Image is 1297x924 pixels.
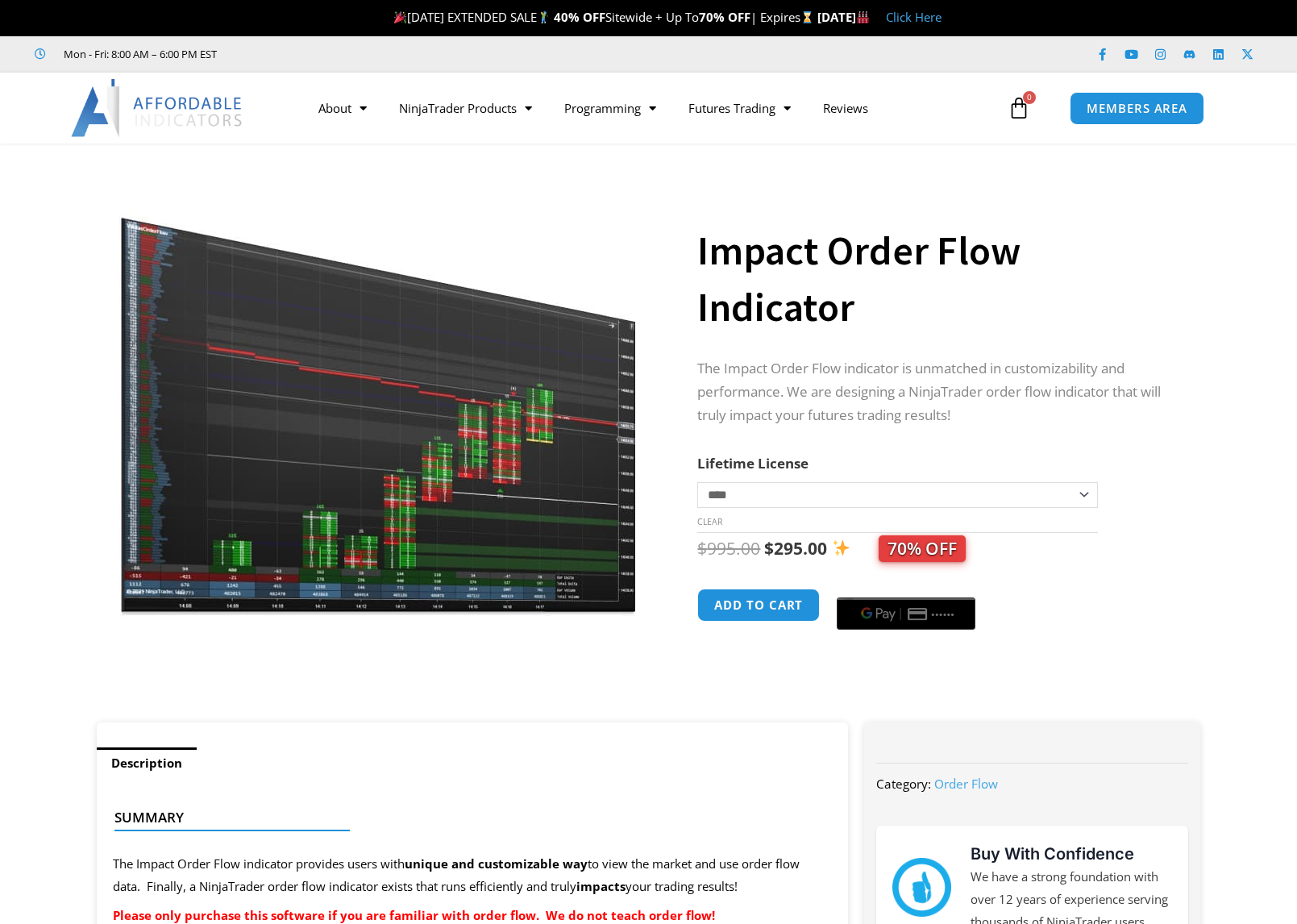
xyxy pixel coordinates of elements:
[672,89,807,127] a: Futures Trading
[697,454,809,472] label: Lifetime License
[394,11,406,23] img: 🎉
[114,810,818,826] h4: Summary
[1070,92,1204,125] a: MEMBERS AREA
[876,776,931,792] span: Category:
[697,537,760,560] bdi: 995.00
[801,11,813,23] img: ⌛
[119,172,638,618] img: OrderFlow 2
[697,223,1168,335] h1: Impact Order Flow Indicator
[1023,91,1036,104] span: 0
[390,9,817,25] span: [DATE] EXTENDED SALE Sitewide + Up To | Expires
[113,907,715,923] strong: Please only purchase this software if you are familiar with order flow. We do not teach order flow!
[113,853,833,898] p: The Impact Order Flow indicator provides users with to view the market and use order flow data. F...
[576,878,626,894] strong: impacts
[983,85,1054,131] a: 0
[538,11,550,23] img: 🏌️‍♂️
[548,89,672,127] a: Programming
[971,842,1172,866] h3: Buy With Confidence
[837,597,975,630] button: Buy with GPay
[383,89,548,127] a: NinjaTrader Products
[886,9,942,25] a: Click Here
[697,589,820,622] button: Add to cart
[697,537,707,560] span: $
[892,858,950,916] img: mark thumbs good 43913 | Affordable Indicators – NinjaTrader
[934,776,998,792] a: Order Flow
[239,46,481,62] iframe: Customer reviews powered by Trustpilot
[302,89,1004,127] nav: Menu
[817,9,870,25] strong: [DATE]
[833,539,850,556] img: ✨
[933,609,957,620] text: ••••••
[697,516,722,527] a: Clear options
[879,535,966,562] span: 70% OFF
[302,89,383,127] a: About
[71,79,244,137] img: LogoAI | Affordable Indicators – NinjaTrader
[554,9,605,25] strong: 40% OFF
[764,537,827,560] bdi: 295.00
[697,357,1168,427] p: The Impact Order Flow indicator is unmatched in customizability and performance. We are designing...
[699,9,750,25] strong: 70% OFF
[857,11,869,23] img: 🏭
[405,855,588,872] strong: unique and customizable way
[807,89,884,127] a: Reviews
[833,586,979,588] iframe: Secure payment input frame
[1087,102,1187,114] span: MEMBERS AREA
[97,747,197,779] a: Description
[60,44,217,64] span: Mon - Fri: 8:00 AM – 6:00 PM EST
[764,537,774,560] span: $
